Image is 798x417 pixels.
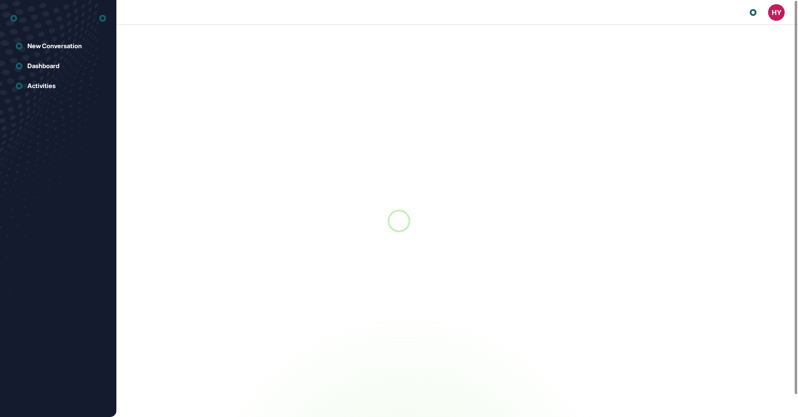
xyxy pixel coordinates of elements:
[768,4,785,21] button: HY
[27,82,56,90] div: Activities
[10,78,106,94] a: Activities
[10,58,106,74] a: Dashboard
[10,38,106,54] a: New Conversation
[27,42,82,50] div: New Conversation
[27,62,59,70] div: Dashboard
[10,12,17,25] div: entrapeer-logo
